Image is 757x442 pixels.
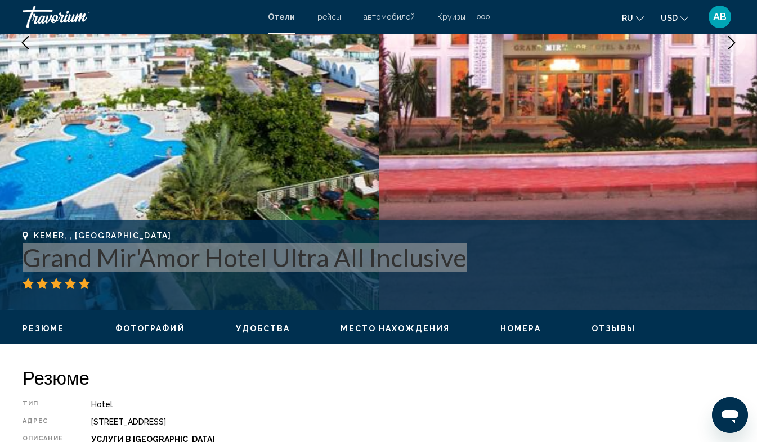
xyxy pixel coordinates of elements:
a: Отели [268,12,295,21]
button: Change language [622,10,644,26]
h2: Резюме [23,366,734,389]
button: Номера [500,323,541,333]
span: Удобства [236,324,290,333]
button: User Menu [705,5,734,29]
a: Круизы [437,12,465,21]
div: [STREET_ADDRESS] [91,417,734,426]
span: Резюме [23,324,65,333]
a: рейсы [317,12,341,21]
button: Next image [718,29,746,57]
button: Extra navigation items [477,8,490,26]
span: Отзывы [592,324,636,333]
span: ru [622,13,633,22]
button: Отзывы [592,323,636,333]
div: Hotel [91,400,734,409]
button: Change currency [661,10,688,26]
a: автомобилей [364,12,415,21]
span: Место нахождения [341,324,450,333]
span: Kemer, , [GEOGRAPHIC_DATA] [34,231,172,240]
span: Номера [500,324,541,333]
button: Место нахождения [341,323,450,333]
span: USD [661,13,678,22]
span: Фотографий [115,324,185,333]
h1: Grand Mir'Amor Hotel Ultra All Inclusive [23,243,734,272]
div: адрес [23,417,63,426]
button: Удобства [236,323,290,333]
div: Тип [23,400,63,409]
a: Travorium [23,6,257,28]
button: Previous image [11,29,39,57]
iframe: Кнопка запуска окна обмена сообщениями [712,397,748,433]
span: AB [713,11,727,22]
button: Фотографий [115,323,185,333]
button: Резюме [23,323,65,333]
